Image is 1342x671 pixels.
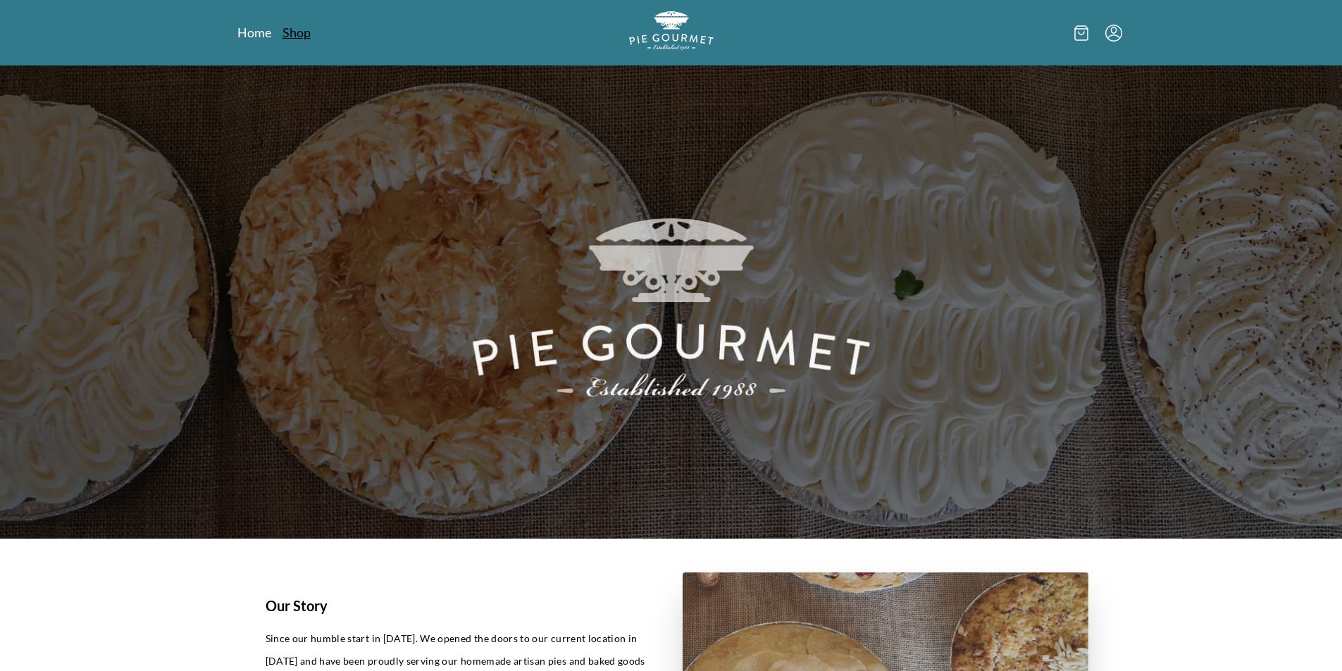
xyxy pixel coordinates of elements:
[629,11,714,50] img: logo
[629,11,714,54] a: Logo
[282,24,311,41] a: Shop
[1105,25,1122,42] button: Menu
[237,24,271,41] a: Home
[266,595,649,616] h1: Our Story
